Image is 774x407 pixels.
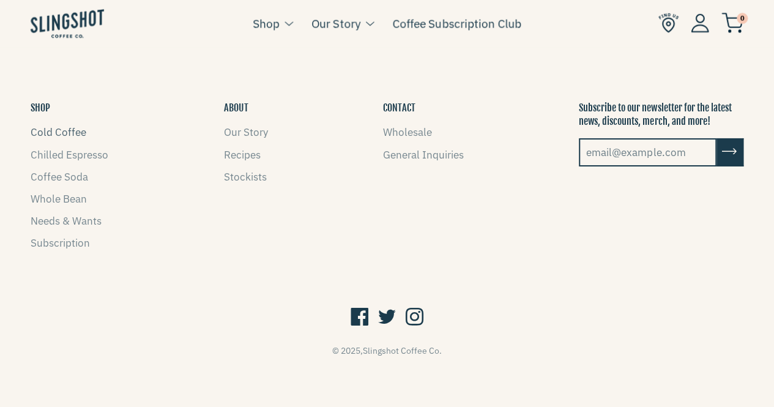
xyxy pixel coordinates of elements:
span: © 2025, [332,345,442,356]
button: SHOP [31,101,50,114]
a: Our Story [311,14,360,32]
a: Chilled Espresso [31,148,108,162]
a: Recipes [223,148,260,162]
img: Account [691,13,709,32]
a: Shop [253,14,280,32]
button: CONTACT [383,101,415,114]
a: Slingshot Coffee Co. [363,345,442,356]
p: Subscribe to our newsletter for the latest news, discounts, merch, and more! [579,101,743,129]
a: General Inquiries [383,148,464,162]
a: Whole Bean [31,192,87,206]
button: ABOUT [223,101,248,114]
a: Needs & Wants [31,214,102,228]
a: Coffee Subscription Club [392,14,521,32]
a: Stockists [223,170,266,184]
a: Cold Coffee [31,125,86,139]
input: email@example.com [579,138,716,166]
a: Our Story [223,125,267,139]
img: Find Us [658,13,679,33]
a: Subscription [31,236,90,250]
a: 0 [721,16,743,31]
a: Coffee Soda [31,170,88,184]
a: Wholesale [383,125,432,139]
span: 0 [737,13,748,24]
img: cart [721,13,743,33]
